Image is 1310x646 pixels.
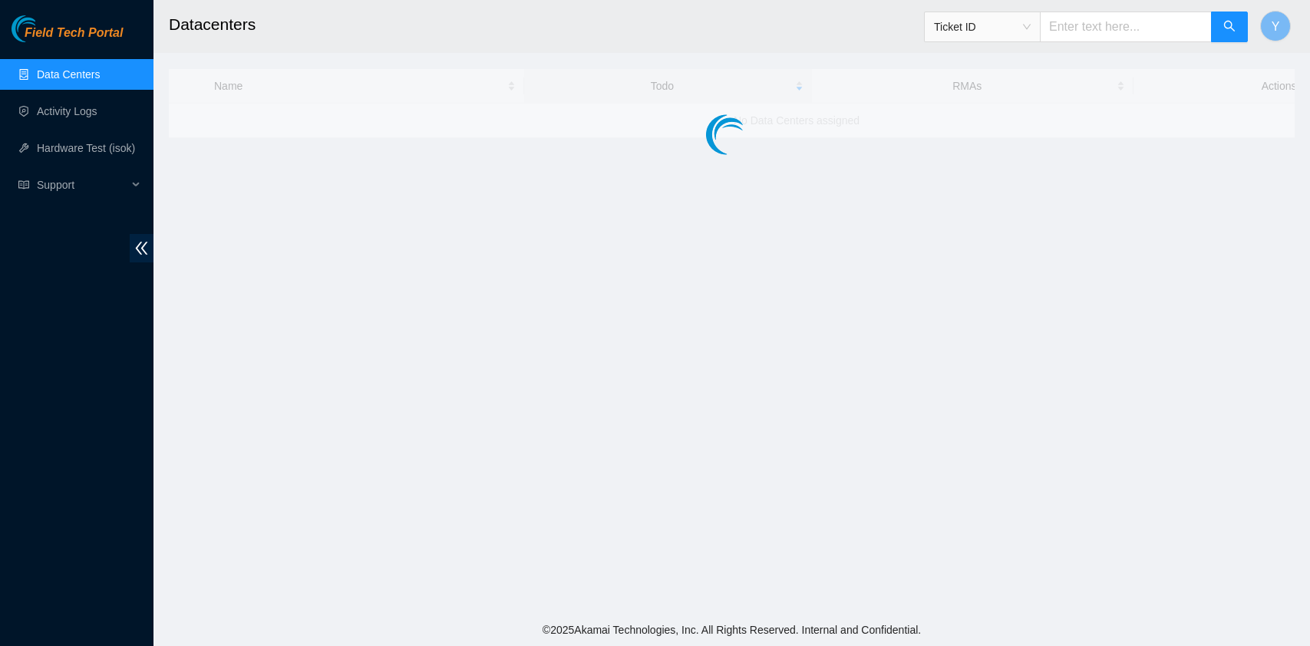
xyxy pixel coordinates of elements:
a: Akamai TechnologiesField Tech Portal [12,28,123,48]
span: search [1223,20,1236,35]
span: Field Tech Portal [25,26,123,41]
a: Activity Logs [37,105,97,117]
span: double-left [130,234,153,262]
input: Enter text here... [1040,12,1212,42]
button: Y [1260,11,1291,41]
img: Akamai Technologies [12,15,78,42]
span: Ticket ID [934,15,1031,38]
span: Support [37,170,127,200]
a: Hardware Test (isok) [37,142,135,154]
button: search [1211,12,1248,42]
span: Y [1272,17,1280,36]
span: read [18,180,29,190]
footer: © 2025 Akamai Technologies, Inc. All Rights Reserved. Internal and Confidential. [153,614,1310,646]
a: Data Centers [37,68,100,81]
